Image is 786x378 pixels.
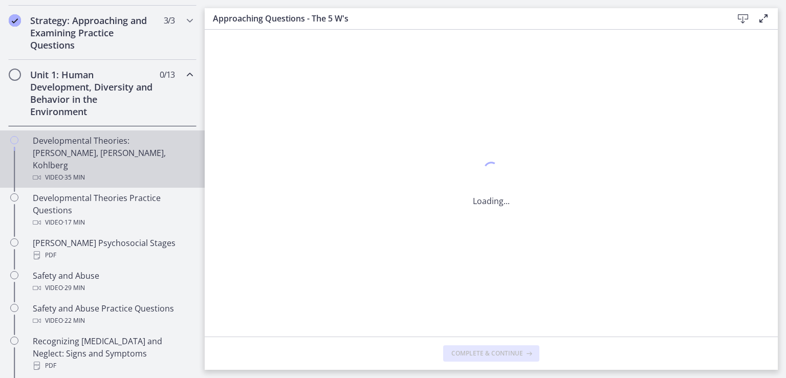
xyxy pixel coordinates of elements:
[63,171,85,184] span: · 35 min
[63,216,85,229] span: · 17 min
[63,282,85,294] span: · 29 min
[443,345,539,362] button: Complete & continue
[213,12,716,25] h3: Approaching Questions - The 5 W's
[33,302,192,327] div: Safety and Abuse Practice Questions
[33,270,192,294] div: Safety and Abuse
[9,14,21,27] i: Completed
[63,315,85,327] span: · 22 min
[164,14,174,27] span: 3 / 3
[451,349,523,358] span: Complete & continue
[33,335,192,372] div: Recognizing [MEDICAL_DATA] and Neglect: Signs and Symptoms
[160,69,174,81] span: 0 / 13
[33,171,192,184] div: Video
[473,195,510,207] p: Loading...
[33,135,192,184] div: Developmental Theories: [PERSON_NAME], [PERSON_NAME], Kohlberg
[30,14,155,51] h2: Strategy: Approaching and Examining Practice Questions
[33,315,192,327] div: Video
[33,249,192,261] div: PDF
[473,159,510,183] div: 1
[33,237,192,261] div: [PERSON_NAME] Psychosocial Stages
[33,282,192,294] div: Video
[33,360,192,372] div: PDF
[33,192,192,229] div: Developmental Theories Practice Questions
[30,69,155,118] h2: Unit 1: Human Development, Diversity and Behavior in the Environment
[33,216,192,229] div: Video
